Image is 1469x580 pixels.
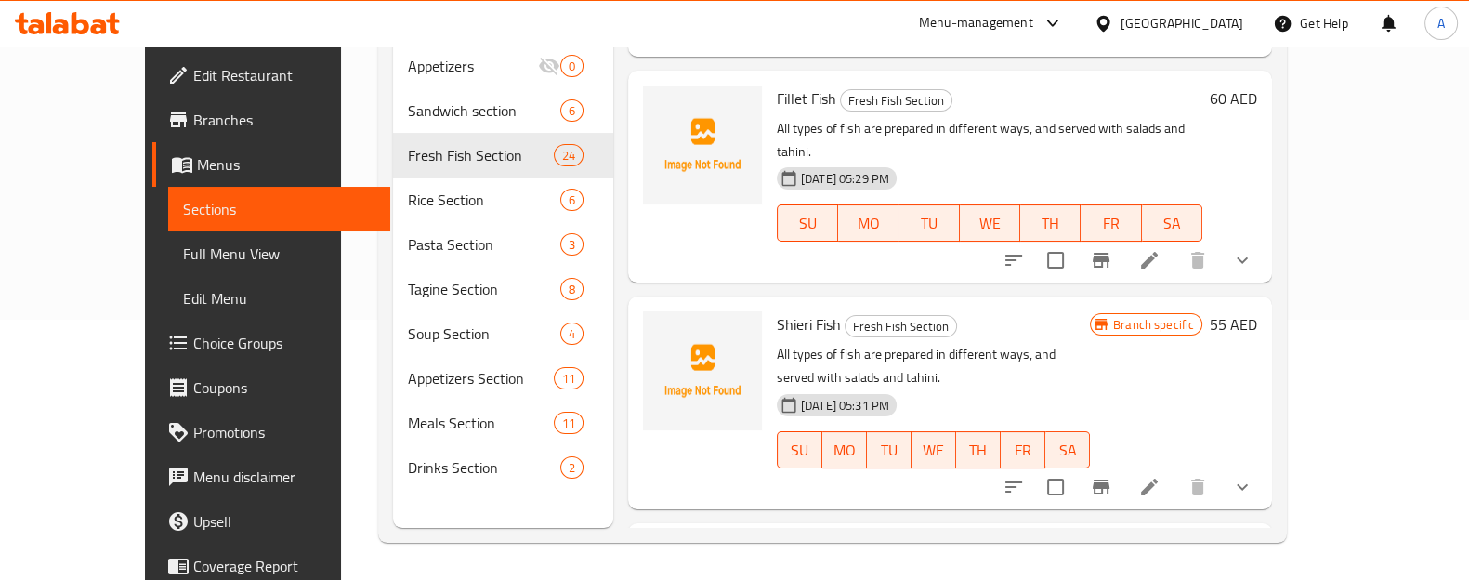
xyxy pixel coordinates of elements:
[408,412,553,434] span: Meals Section
[912,431,956,468] button: WE
[845,315,957,337] div: Fresh Fish Section
[193,109,375,131] span: Branches
[1138,249,1161,271] a: Edit menu item
[794,397,897,415] span: [DATE] 05:31 PM
[1220,238,1265,283] button: show more
[393,133,612,178] div: Fresh Fish Section24
[393,222,612,267] div: Pasta Section3
[906,210,951,237] span: TU
[1106,316,1201,334] span: Branch specific
[193,466,375,488] span: Menu disclaimer
[561,236,583,254] span: 3
[1210,86,1257,112] h6: 60 AED
[919,12,1033,34] div: Menu-management
[1175,238,1220,283] button: delete
[1220,465,1265,509] button: show more
[393,267,612,311] div: Tagine Section8
[1437,13,1445,33] span: A
[393,36,612,497] nav: Menu sections
[560,189,584,211] div: items
[1081,204,1141,242] button: FR
[193,64,375,86] span: Edit Restaurant
[1045,431,1090,468] button: SA
[777,431,822,468] button: SU
[1008,437,1038,464] span: FR
[408,55,537,77] span: Appetizers
[560,99,584,122] div: items
[193,332,375,354] span: Choice Groups
[785,210,831,237] span: SU
[643,86,762,204] img: Fillet Fish
[898,204,959,242] button: TU
[1149,210,1195,237] span: SA
[393,311,612,356] div: Soup Section4
[152,499,390,544] a: Upsell
[168,231,390,276] a: Full Menu View
[846,316,956,337] span: Fresh Fish Section
[168,276,390,321] a: Edit Menu
[964,437,993,464] span: TH
[393,178,612,222] div: Rice Section6
[393,356,612,401] div: Appetizers Section11
[1231,249,1253,271] svg: Show Choices
[393,44,612,88] div: Appetizers0
[777,310,841,338] span: Shieri Fish
[1036,468,1075,507] span: Select to update
[967,210,1013,237] span: WE
[408,456,559,479] span: Drinks Section
[846,210,891,237] span: MO
[1079,238,1123,283] button: Branch-specific-item
[560,323,584,345] div: items
[408,99,559,122] span: Sandwich section
[408,367,553,389] span: Appetizers Section
[777,343,1090,389] p: All types of fish are prepared in different ways, and served with salads and tahini.
[785,437,815,464] span: SU
[1036,241,1075,280] span: Select to update
[555,147,583,165] span: 24
[867,431,912,468] button: TU
[152,410,390,455] a: Promotions
[408,323,559,345] span: Soup Section
[193,376,375,399] span: Coupons
[1020,204,1081,242] button: TH
[408,144,553,166] span: Fresh Fish Section
[822,431,867,468] button: MO
[554,144,584,166] div: items
[794,170,897,188] span: [DATE] 05:29 PM
[152,321,390,365] a: Choice Groups
[183,287,375,310] span: Edit Menu
[560,278,584,300] div: items
[408,233,559,256] span: Pasta Section
[561,281,583,298] span: 8
[874,437,904,464] span: TU
[555,370,583,388] span: 11
[193,555,375,577] span: Coverage Report
[408,189,559,211] span: Rice Section
[393,445,612,490] div: Drinks Section2
[841,90,951,112] span: Fresh Fish Section
[561,325,583,343] span: 4
[838,204,898,242] button: MO
[152,142,390,187] a: Menus
[561,58,583,75] span: 0
[152,365,390,410] a: Coupons
[1088,210,1134,237] span: FR
[561,191,583,209] span: 6
[152,53,390,98] a: Edit Restaurant
[561,459,583,477] span: 2
[1175,465,1220,509] button: delete
[1231,476,1253,498] svg: Show Choices
[183,198,375,220] span: Sections
[956,431,1001,468] button: TH
[554,412,584,434] div: items
[408,278,559,300] span: Tagine Section
[960,204,1020,242] button: WE
[1121,13,1243,33] div: [GEOGRAPHIC_DATA]
[1053,437,1082,464] span: SA
[840,89,952,112] div: Fresh Fish Section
